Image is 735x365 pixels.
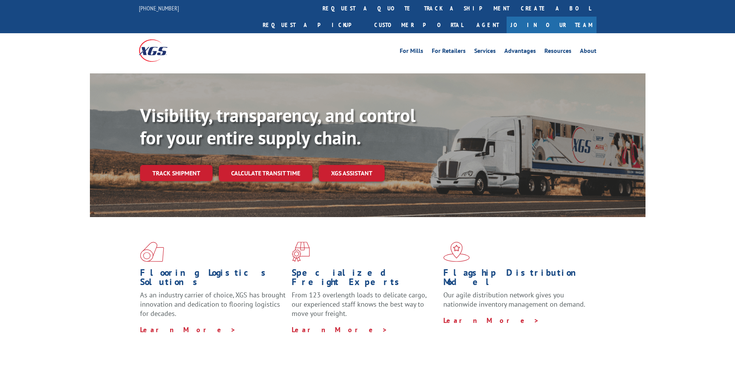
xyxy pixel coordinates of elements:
a: XGS ASSISTANT [319,165,385,182]
img: xgs-icon-total-supply-chain-intelligence-red [140,242,164,262]
a: Join Our Team [507,17,596,33]
p: From 123 overlength loads to delicate cargo, our experienced staff knows the best way to move you... [292,290,438,325]
a: For Mills [400,48,423,56]
a: Resources [544,48,571,56]
a: Advantages [504,48,536,56]
a: Agent [469,17,507,33]
a: For Retailers [432,48,466,56]
img: xgs-icon-flagship-distribution-model-red [443,242,470,262]
span: Our agile distribution network gives you nationwide inventory management on demand. [443,290,585,309]
a: Learn More > [292,325,388,334]
b: Visibility, transparency, and control for your entire supply chain. [140,103,416,149]
a: Services [474,48,496,56]
a: Request a pickup [257,17,368,33]
a: Track shipment [140,165,213,181]
a: Learn More > [443,316,539,325]
h1: Flagship Distribution Model [443,268,589,290]
a: About [580,48,596,56]
a: [PHONE_NUMBER] [139,4,179,12]
a: Learn More > [140,325,236,334]
h1: Specialized Freight Experts [292,268,438,290]
span: As an industry carrier of choice, XGS has brought innovation and dedication to flooring logistics... [140,290,286,318]
a: Calculate transit time [219,165,313,182]
img: xgs-icon-focused-on-flooring-red [292,242,310,262]
a: Customer Portal [368,17,469,33]
h1: Flooring Logistics Solutions [140,268,286,290]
